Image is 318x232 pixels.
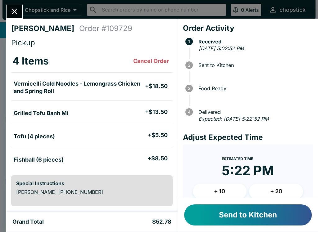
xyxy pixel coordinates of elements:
h4: Order # 109729 [79,24,132,33]
span: Received [195,39,313,44]
p: $46.00 [107,211,168,217]
button: Close [7,5,22,18]
em: Expected: [DATE] 5:22:52 PM [198,116,269,122]
h5: + $13.50 [145,108,168,116]
button: Send to Kitchen [184,204,312,225]
h5: + $18.50 [145,83,168,90]
h5: + $5.50 [148,132,168,139]
h5: Tofu (4 pieces) [14,133,55,140]
h6: Special Instructions [16,180,168,186]
span: Sent to Kitchen [195,62,313,68]
p: Subtotal [16,211,97,217]
h5: Fishball (6 pieces) [14,156,64,163]
h3: 4 Items [12,55,49,67]
h5: Vermicelli Cold Noodles - Lemongrass Chicken and Spring Roll [14,80,145,95]
h4: Order Activity [183,24,313,33]
span: Food Ready [195,86,313,91]
button: + 10 [193,184,247,199]
text: 3 [188,86,190,91]
h4: Adjust Expected Time [183,133,313,142]
span: Delivered [195,109,313,115]
span: Estimated Time [222,156,253,161]
em: [DATE] 5:02:52 PM [199,45,244,51]
button: + 20 [249,184,303,199]
table: orders table [11,50,173,170]
h5: Grilled Tofu Banh Mi [14,109,68,117]
text: 1 [188,39,190,44]
button: Cancel Order [131,55,171,67]
time: 5:22 PM [222,163,274,179]
h5: $52.78 [152,218,171,225]
text: 2 [188,63,190,68]
h5: + $8.50 [148,155,168,162]
h5: Grand Total [12,218,44,225]
h4: [PERSON_NAME] [11,24,79,33]
text: 4 [188,109,190,114]
span: Pickup [11,38,35,47]
p: [PERSON_NAME] [PHONE_NUMBER] [16,189,168,195]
